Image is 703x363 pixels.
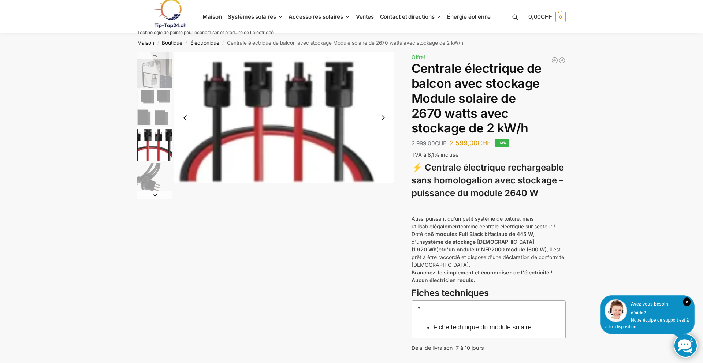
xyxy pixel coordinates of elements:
[558,57,566,64] a: Centrale électrique de balcon, module solaire de 890 watts avec stockage Zendure de 2 kW/h
[605,318,689,329] font: Notre équipe de support est à votre disposition
[375,110,391,126] button: Diapositive suivante
[190,40,219,46] a: Électronique
[137,191,172,199] button: Diapositive suivante
[289,13,343,20] font: Accessoires solaires
[377,0,444,33] a: Contact et directions
[434,323,532,331] a: Fiche technique du module solaire
[137,52,172,88] img: Stockage par batterie solaire Zendure pour centrales électriques de balcon
[124,33,579,52] nav: Fil d'Ariane
[528,6,566,28] a: 0,00CHF 0
[412,269,553,283] font: Branchez-le simplement et économisez de l'électricité ! Aucun électricien requis.
[605,299,627,322] img: Service client
[135,162,172,199] li: 4 / 4
[286,0,353,33] a: Accessoires solaires
[435,140,446,147] font: CHF
[460,223,555,229] font: comme centrale électrique sur secteur !
[431,231,533,237] font: 6 modules Full Black bifaciaux de 445 W
[137,90,172,125] img: 6 modules bificiaL
[412,231,431,237] font: Doté de
[135,126,172,162] li: 3 / 4
[497,141,507,145] font: -13%
[137,30,274,35] font: Technologie de pointe pour économiser et produire de l'électricité
[227,40,463,46] font: Centrale électrique de balcon avec stockage Module solaire de 2670 watts avec stockage de 2 kW/h
[412,246,564,268] font: , il est prêt à être raccordé et dispose d'une déclaration de conformité [DEMOGRAPHIC_DATA].
[559,14,562,20] font: 0
[412,61,542,135] font: Centrale électrique de balcon avec stockage Module solaire de 2670 watts avec stockage de 2 kW/h
[137,52,172,59] button: Diapositive précédente
[137,127,172,161] img: Câble de connexion_MC4
[477,139,491,147] font: CHF
[178,110,193,126] button: Diapositive précédente
[541,13,552,20] font: CHF
[174,52,394,183] li: 3 / 4
[412,231,535,245] font: , d'un
[683,297,691,306] i: Fermer
[412,162,564,198] font: ⚡ Centrale électrique rechargeable sans homologation avec stockage – puissance du module 2640 W
[528,13,541,20] font: 0,00
[444,0,501,33] a: Énergie éolienne
[174,52,394,183] img: Câble de connexion_MC4
[412,54,425,60] font: Offre!
[135,52,172,89] li: 1 / 4
[228,13,276,20] font: Systèmes solaires
[685,300,688,305] font: ×
[137,40,154,46] a: Maison
[447,13,491,20] font: Énergie éolienne
[135,89,172,126] li: 2 / 4
[380,13,435,20] font: Contact et directions
[443,246,547,252] font: d'un onduleur NEP2000 modulé (600 W)
[551,57,558,64] a: Centrale solaire de 890/600 watts + stockage par batterie de 2,7 kW, sans permis
[631,302,668,315] font: Avez-vous besoin d'aide?
[412,216,533,229] font: Aussi puissant qu'un petit système de toiture, mais utilisable
[186,41,187,45] font: /
[137,163,172,198] img: Câble de connexion - 3 mètres_Prise suisse
[353,0,377,33] a: Ventes
[356,13,374,20] font: Ventes
[162,40,182,46] a: Boutique
[222,41,224,45] font: /
[412,239,534,252] font: système de stockage [DEMOGRAPHIC_DATA] (1 920 Wh)
[412,140,435,147] font: 2 999,00
[450,139,477,147] font: 2 599,00
[456,345,484,351] font: 7 à 10 jours
[432,223,460,229] font: légalement
[412,345,456,351] font: Délai de livraison :
[439,246,443,252] font: et
[412,151,458,158] font: TVA à 8,1% incluse
[412,288,489,298] font: Fiches techniques
[157,41,159,45] font: /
